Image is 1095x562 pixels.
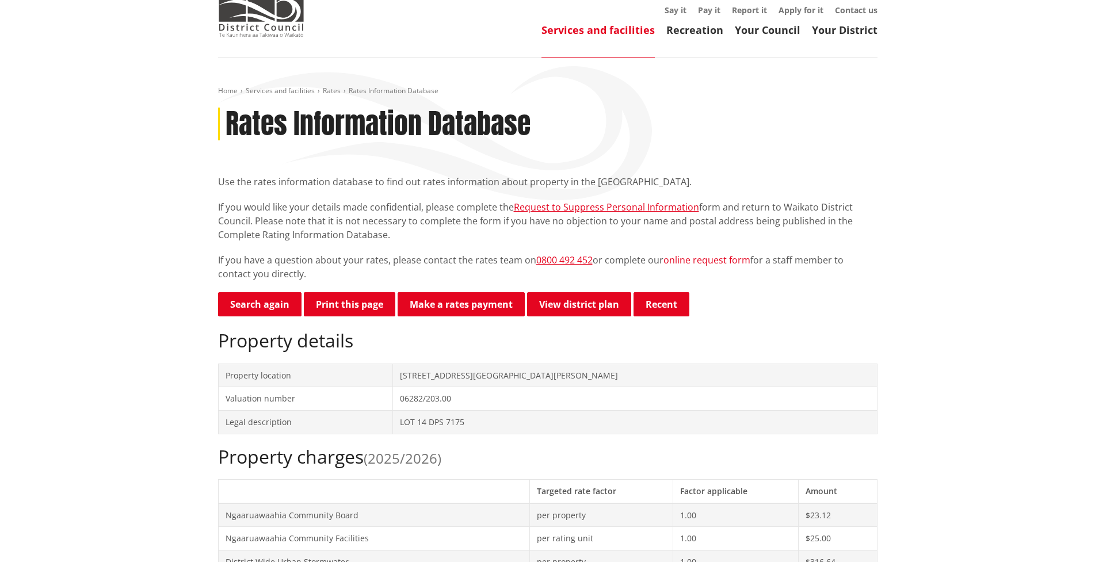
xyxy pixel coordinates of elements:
h2: Property charges [218,446,877,468]
td: 1.00 [673,503,799,527]
td: Ngaaruawaahia Community Board [218,503,529,527]
h1: Rates Information Database [226,108,531,141]
td: per property [529,503,673,527]
a: Your District [812,23,877,37]
td: $25.00 [799,527,877,550]
a: Home [218,86,238,95]
a: Make a rates payment [398,292,525,316]
a: Request to Suppress Personal Information [514,201,699,213]
td: per rating unit [529,527,673,550]
a: Say it [665,5,686,16]
th: Targeted rate factor [529,479,673,503]
td: Valuation number [218,387,393,411]
h2: Property details [218,330,877,351]
nav: breadcrumb [218,86,877,96]
a: Services and facilities [246,86,315,95]
iframe: Messenger Launcher [1042,514,1083,555]
a: Report it [732,5,767,16]
a: Pay it [698,5,720,16]
td: 06282/203.00 [393,387,877,411]
a: Rates [323,86,341,95]
span: Rates Information Database [349,86,438,95]
th: Factor applicable [673,479,799,503]
a: View district plan [527,292,631,316]
p: Use the rates information database to find out rates information about property in the [GEOGRAPHI... [218,175,877,189]
a: Your Council [735,23,800,37]
td: Ngaaruawaahia Community Facilities [218,527,529,550]
button: Recent [634,292,689,316]
td: [STREET_ADDRESS][GEOGRAPHIC_DATA][PERSON_NAME] [393,364,877,387]
a: Search again [218,292,302,316]
a: 0800 492 452 [536,254,593,266]
a: Recreation [666,23,723,37]
a: Apply for it [779,5,823,16]
a: Services and facilities [541,23,655,37]
a: online request form [663,254,750,266]
td: Property location [218,364,393,387]
td: Legal description [218,410,393,434]
p: If you would like your details made confidential, please complete the form and return to Waikato ... [218,200,877,242]
td: $23.12 [799,503,877,527]
p: If you have a question about your rates, please contact the rates team on or complete our for a s... [218,253,877,281]
a: Contact us [835,5,877,16]
td: LOT 14 DPS 7175 [393,410,877,434]
span: (2025/2026) [364,449,441,468]
button: Print this page [304,292,395,316]
th: Amount [799,479,877,503]
td: 1.00 [673,527,799,550]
